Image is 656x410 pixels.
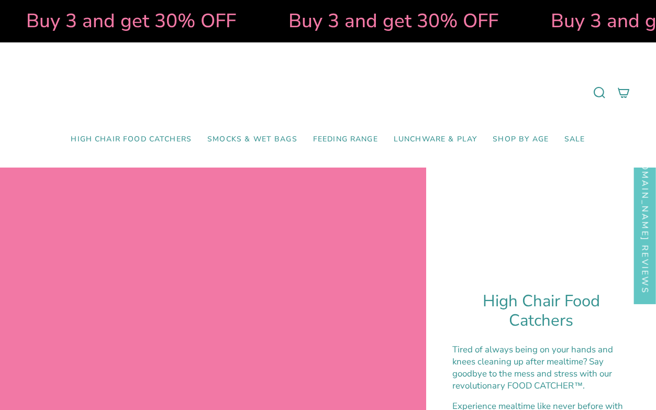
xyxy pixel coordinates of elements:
p: Tired of always being on your hands and knees cleaning up after mealtime? Say goodbye to the mess... [452,343,630,392]
a: High Chair Food Catchers [63,127,199,152]
strong: Buy 3 and get 30% OFF [205,8,415,34]
a: Feeding Range [305,127,386,152]
span: High Chair Food Catchers [71,135,192,144]
a: SALE [557,127,593,152]
a: Lunchware & Play [386,127,485,152]
a: Shop by Age [485,127,557,152]
a: Mumma’s Little Helpers [238,58,418,127]
div: Click to open Judge.me floating reviews tab [634,128,656,304]
span: Smocks & Wet Bags [207,135,297,144]
span: SALE [564,135,585,144]
a: Smocks & Wet Bags [199,127,305,152]
span: Shop by Age [493,135,549,144]
span: Feeding Range [313,135,378,144]
h1: High Chair Food Catchers [452,292,630,331]
span: Lunchware & Play [394,135,477,144]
